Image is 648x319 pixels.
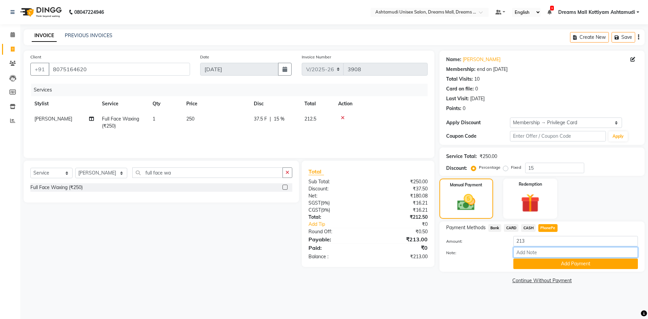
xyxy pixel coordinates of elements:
span: Total [308,168,324,175]
div: Service Total: [446,153,477,160]
div: Services [31,84,433,96]
img: logo [17,3,63,22]
div: Net: [303,192,368,200]
th: Service [98,96,148,111]
div: ₹0 [368,244,432,252]
span: PhonePe [538,224,558,232]
th: Total [300,96,334,111]
b: 08047224946 [74,3,104,22]
button: Create New [570,32,609,43]
button: Apply [609,131,628,141]
input: Search or Scan [132,167,283,178]
div: ( ) [303,207,368,214]
div: ₹250.00 [368,178,432,185]
div: Apply Discount [446,119,510,126]
a: 3 [547,9,551,15]
span: 37.5 F [254,115,267,123]
div: Full Face Waxing (₹250) [30,184,83,191]
span: Dreams Mall Kottiyam Ashtamudi [558,9,635,16]
div: Name: [446,56,461,63]
th: Disc [250,96,300,111]
span: 250 [186,116,194,122]
div: Last Visit: [446,95,469,102]
label: Amount: [441,238,508,244]
img: _gift.svg [515,191,545,215]
a: Continue Without Payment [441,277,643,284]
span: CASH [521,224,536,232]
a: PREVIOUS INVOICES [65,32,112,38]
div: ₹16.21 [368,207,432,214]
th: Price [182,96,250,111]
button: +91 [30,63,49,76]
a: INVOICE [32,30,57,42]
div: ₹37.50 [368,185,432,192]
div: Sub Total: [303,178,368,185]
th: Qty [148,96,182,111]
div: Round Off: [303,228,368,235]
span: Bank [488,224,502,232]
div: Payable: [303,235,368,243]
div: Coupon Code [446,133,510,140]
span: 9% [322,200,328,206]
div: Card on file: [446,85,474,92]
div: ₹16.21 [368,200,432,207]
div: Total: [303,214,368,221]
div: Discount: [446,165,467,172]
div: ₹250.00 [480,153,497,160]
label: Percentage [479,164,501,170]
input: Enter Offer / Coupon Code [510,131,606,141]
input: Amount [513,236,638,246]
span: 3 [550,6,554,10]
div: Paid: [303,244,368,252]
span: Full Face Waxing (₹250) [102,116,139,129]
input: Search by Name/Mobile/Email/Code [49,63,190,76]
div: Membership: [446,66,476,73]
label: Date [200,54,209,60]
label: Client [30,54,41,60]
div: ₹180.08 [368,192,432,200]
div: [DATE] [470,95,485,102]
div: Points: [446,105,461,112]
div: ₹0.50 [368,228,432,235]
span: 15 % [274,115,285,123]
span: Payment Methods [446,224,486,231]
div: ₹213.00 [368,235,432,243]
div: end on [DATE] [477,66,508,73]
span: CGST [308,207,321,213]
span: CARD [504,224,518,232]
label: Redemption [519,181,542,187]
img: _cash.svg [452,192,481,213]
label: Manual Payment [450,182,482,188]
div: 0 [463,105,465,112]
a: [PERSON_NAME] [463,56,501,63]
button: Add Payment [513,259,638,269]
div: Total Visits: [446,76,473,83]
div: ( ) [303,200,368,207]
div: Balance : [303,253,368,260]
th: Action [334,96,428,111]
div: 10 [474,76,480,83]
label: Fixed [511,164,521,170]
th: Stylist [30,96,98,111]
span: 1 [153,116,155,122]
span: | [270,115,271,123]
div: ₹212.50 [368,214,432,221]
div: Discount: [303,185,368,192]
span: 9% [322,207,329,213]
span: SGST [308,200,321,206]
div: ₹0 [379,221,432,228]
span: 212.5 [304,116,316,122]
label: Invoice Number [302,54,331,60]
label: Note: [441,250,508,256]
a: Add Tip [303,221,379,228]
input: Add Note [513,247,638,258]
button: Save [612,32,635,43]
div: ₹213.00 [368,253,432,260]
div: 0 [475,85,478,92]
span: [PERSON_NAME] [34,116,72,122]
